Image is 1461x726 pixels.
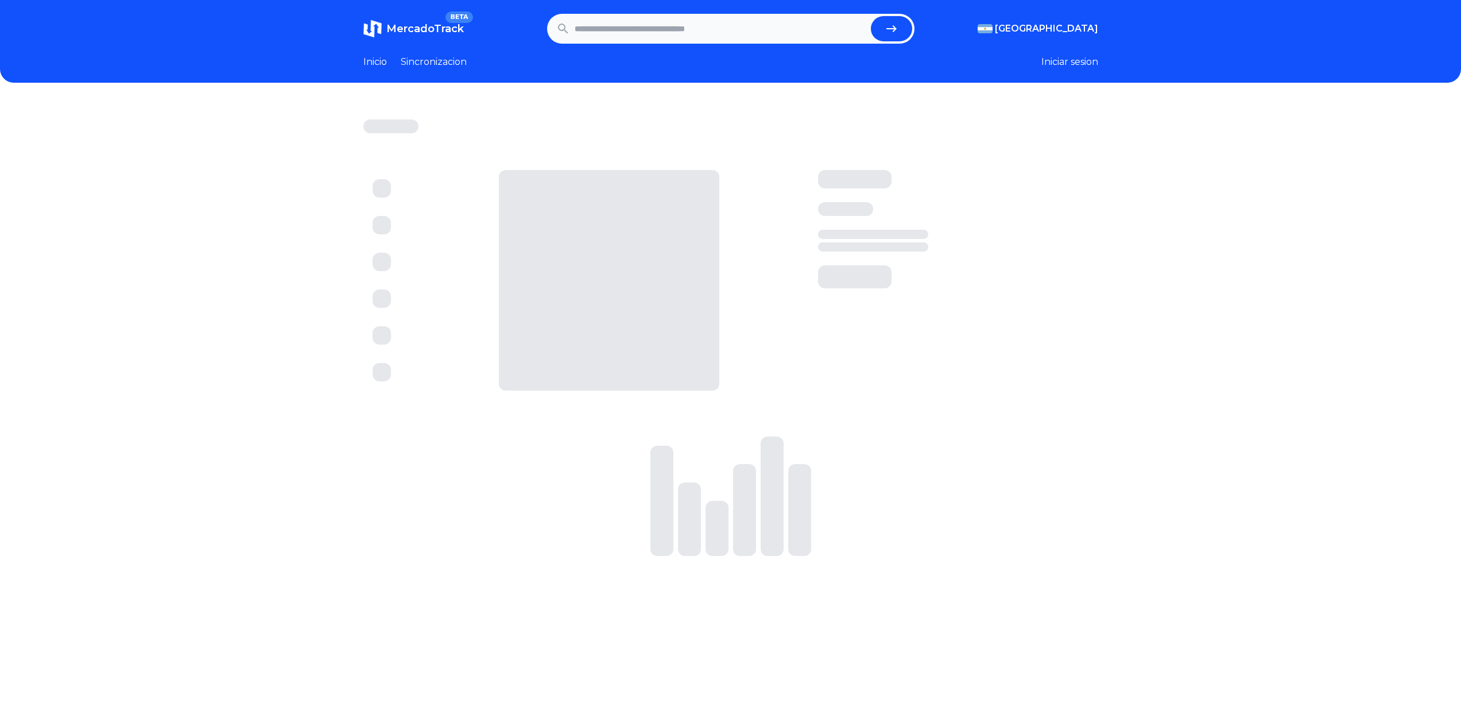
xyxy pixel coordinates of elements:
span: MercadoTrack [386,22,464,35]
a: MercadoTrackBETA [363,20,464,38]
img: MercadoTrack [363,20,382,38]
a: Inicio [363,55,387,69]
img: Argentina [978,24,993,33]
a: Sincronizacion [401,55,467,69]
span: [GEOGRAPHIC_DATA] [995,22,1098,36]
button: Iniciar sesion [1041,55,1098,69]
span: BETA [445,11,472,23]
button: [GEOGRAPHIC_DATA] [978,22,1098,36]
